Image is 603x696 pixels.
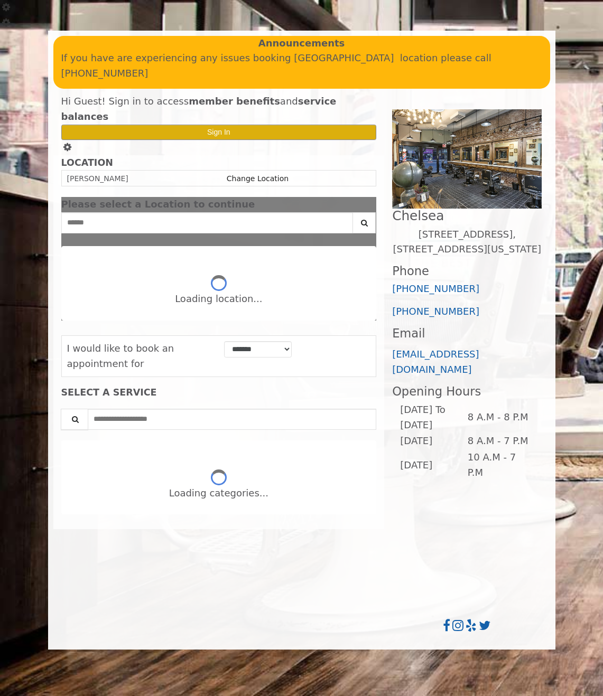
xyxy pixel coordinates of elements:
h3: Opening Hours [392,385,542,398]
td: [DATE] [400,449,467,481]
b: LOCATION [61,157,113,168]
h3: Email [392,327,542,340]
div: Loading location... [175,291,262,307]
td: 10 A.M - 7 P.M [467,449,535,481]
td: [DATE] To [DATE] [400,402,467,434]
h3: Phone [392,265,542,278]
button: Service Search [61,409,88,430]
a: [PHONE_NUMBER] [392,306,479,317]
span: Please select a Location to continue [61,199,255,210]
i: Search button [358,219,370,227]
div: SELECT A SERVICE [61,388,377,398]
a: [EMAIL_ADDRESS][DOMAIN_NAME] [392,349,479,375]
button: Sign In [61,125,377,140]
input: Search Center [61,212,354,233]
a: Change Location [227,174,289,183]
b: member benefits [189,96,280,107]
td: 8 A.M - 8 P.M [467,402,535,434]
b: service balances [61,96,337,122]
td: 8 A.M - 7 P.M [467,433,535,449]
div: Center Select [61,212,377,239]
div: Loading categories... [169,486,268,501]
button: close dialog [360,201,376,208]
a: [PHONE_NUMBER] [392,283,479,294]
b: Announcements [258,36,345,51]
p: If you have are experiencing any issues booking [GEOGRAPHIC_DATA] location please call [PHONE_NUM... [61,51,542,81]
p: [STREET_ADDRESS],[STREET_ADDRESS][US_STATE] [392,227,542,258]
div: Hi Guest! Sign in to access and [61,94,377,125]
td: [DATE] [400,433,467,449]
span: I would like to book an appointment for [67,343,174,369]
h2: Chelsea [392,209,542,223]
span: [PERSON_NAME] [67,174,128,183]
